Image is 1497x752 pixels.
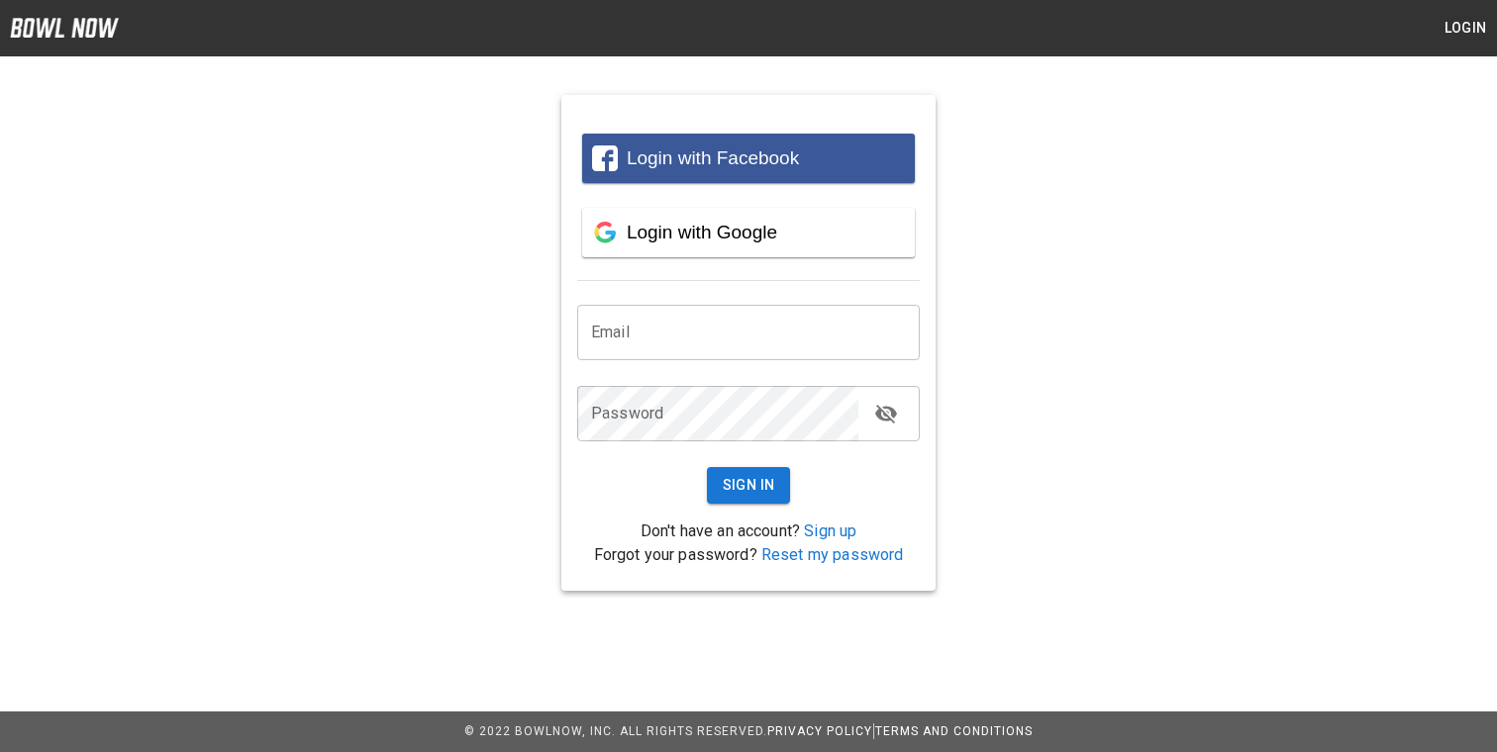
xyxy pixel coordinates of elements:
img: logo [10,18,119,38]
p: Don't have an account? [577,519,920,543]
a: Terms and Conditions [875,724,1033,738]
button: Sign In [707,467,791,504]
span: Login with Google [627,222,777,242]
a: Privacy Policy [767,724,872,738]
button: toggle password visibility [866,394,906,433]
span: © 2022 BowlNow, Inc. All Rights Reserved. [464,724,767,738]
a: Sign up [804,521,856,540]
span: Login with Facebook [627,147,799,168]
button: Login with Facebook [582,134,915,183]
a: Reset my password [761,545,904,564]
p: Forgot your password? [577,543,920,567]
button: Login with Google [582,208,915,257]
button: Login [1434,10,1497,47]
